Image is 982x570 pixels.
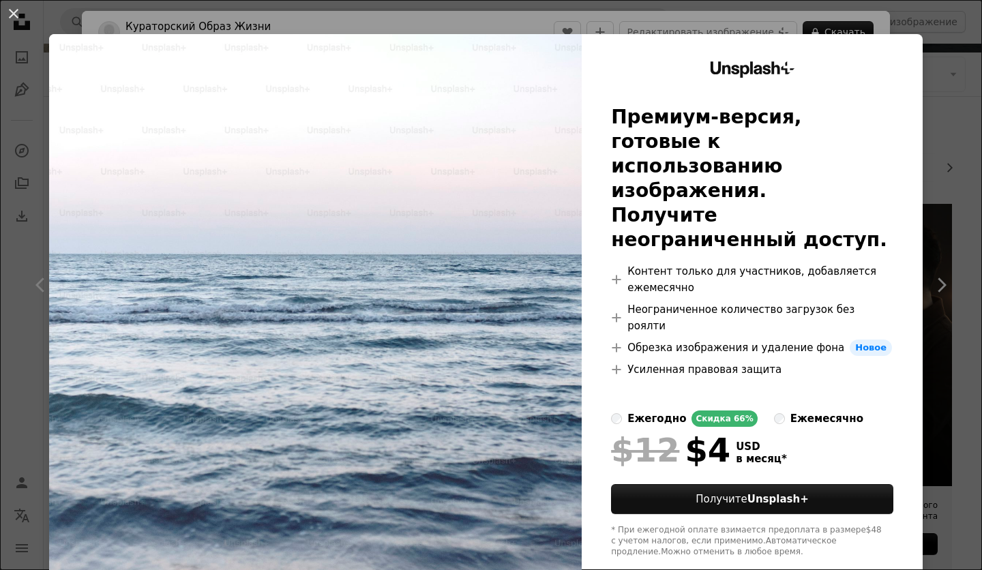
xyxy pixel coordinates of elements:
ya-tr-span: Неограниченное количество загрузок без роялти [627,301,893,334]
ya-tr-span: в месяц [736,453,782,465]
ya-tr-span: Премиум-версия, готовые к использованию изображения. [611,106,801,202]
ya-tr-span: Новое [855,342,887,352]
ya-tr-span: * При ежегодной оплате взимается предоплата в размере [611,525,866,535]
ya-tr-span: Автоматическое продление. [611,536,836,556]
input: ежегодноСкидка 66% [611,413,622,424]
ya-tr-span: Скидка 66% [696,414,753,423]
ya-tr-span: ежегодно [627,412,686,425]
ya-tr-span: Можно отменить в любое время. [661,547,803,556]
ya-tr-span: Unsplash+ [747,493,809,505]
ya-tr-span: Получите неограниченный доступ. [611,204,887,251]
button: ПолучитеUnsplash+ [611,484,893,514]
input: ежемесячно [774,413,785,424]
ya-tr-span: Получите [696,493,747,505]
ya-tr-span: $48 [866,525,882,535]
div: $4 [611,432,730,468]
ya-tr-span: ежемесячно [790,412,863,425]
ya-tr-span: с учетом налогов, если применимо. [611,536,766,545]
ya-tr-span: Контент только для участников, добавляется ежемесячно [627,263,893,296]
ya-tr-span: USD [736,440,760,453]
ya-tr-span: Обрезка изображения и удаление фона [627,340,844,356]
span: $12 [611,432,679,468]
ya-tr-span: Усиленная правовая защита [627,361,782,378]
